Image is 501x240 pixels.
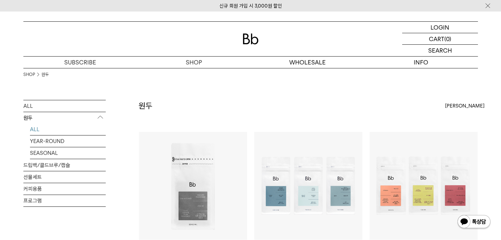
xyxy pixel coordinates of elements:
[364,57,478,68] p: INFO
[219,3,282,9] a: 신규 회원 가입 시 3,000원 할인
[23,171,106,183] a: 선물세트
[445,102,485,110] span: [PERSON_NAME]
[139,132,247,240] img: 산 안토니오: 게이샤
[402,22,478,33] a: LOGIN
[137,57,251,68] a: SHOP
[444,33,451,44] p: (0)
[30,147,106,159] a: SEASONAL
[30,135,106,147] a: YEAR-ROUND
[23,57,137,68] a: SUBSCRIBE
[251,57,364,68] p: WHOLESALE
[457,214,491,230] img: 카카오톡 채널 1:1 채팅 버튼
[370,132,478,240] img: 8월의 커피 3종 (각 200g x3)
[243,34,259,44] img: 로고
[30,124,106,135] a: ALL
[431,22,449,33] p: LOGIN
[402,33,478,45] a: CART (0)
[23,183,106,195] a: 커피용품
[429,33,444,44] p: CART
[428,45,452,56] p: SEARCH
[23,159,106,171] a: 드립백/콜드브루/캡슐
[23,195,106,206] a: 프로그램
[254,132,362,240] img: 블렌드 커피 3종 (각 200g x3)
[23,112,106,124] p: 원두
[42,71,49,78] a: 원두
[139,100,153,111] h2: 원두
[23,71,35,78] a: SHOP
[23,100,106,112] a: ALL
